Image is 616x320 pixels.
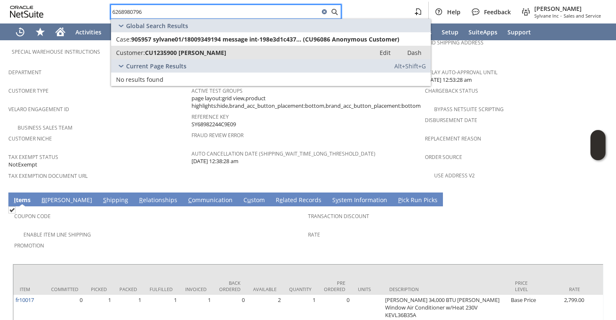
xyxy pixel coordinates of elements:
[101,196,130,205] a: Shipping
[329,7,339,17] svg: Search
[70,23,106,40] a: Activities
[447,8,461,16] span: Help
[18,124,72,131] a: Business Sales Team
[8,87,49,94] a: Customer Type
[308,231,320,238] a: Rate
[192,113,229,120] a: Reference Key
[10,23,30,40] a: Recent Records
[91,286,107,292] div: Picked
[106,23,149,40] a: Warehouse
[15,27,25,37] svg: Recent Records
[116,35,131,43] span: Case:
[546,286,580,292] div: Rate
[593,194,603,204] a: Unrolled view on
[188,196,192,204] span: C
[150,286,173,292] div: Fulfilled
[417,39,484,46] a: Invalid Shipping Address
[103,196,106,204] span: S
[515,280,534,292] div: Price Level
[119,286,137,292] div: Packed
[126,62,186,70] span: Current Page Results
[12,196,33,205] a: Items
[8,106,69,113] a: Velaro Engagement ID
[434,106,504,113] a: Bypass NetSuite Scripting
[398,196,401,204] span: P
[50,23,70,40] a: Home
[463,23,502,40] a: SuiteApps
[564,13,601,19] span: Sales and Service
[400,47,429,57] a: Dash:
[336,196,339,204] span: y
[484,8,511,16] span: Feedback
[145,49,226,57] span: CU1235900 [PERSON_NAME]
[116,49,145,57] span: Customer:
[590,146,606,161] span: Oracle Guided Learning Widget. To move around, please hold and drag
[219,280,241,292] div: Back Ordered
[116,75,163,83] span: No results found
[280,196,283,204] span: e
[274,196,324,205] a: Related Records
[396,196,440,205] a: Pick Run Picks
[358,286,377,292] div: Units
[41,196,45,204] span: B
[16,296,34,304] a: fr10017
[137,196,179,205] a: Relationships
[14,196,16,204] span: I
[560,13,562,19] span: -
[139,196,143,204] span: R
[75,28,101,36] span: Activities
[14,242,44,249] a: Promotion
[192,150,375,157] a: Auto Cancellation Date (shipping_wait_time_long_threshold_date)
[289,286,311,292] div: Quantity
[111,32,431,46] a: Case:905957 sylvane01/18009349194 message int-198e3d1c437... (CU96086 Anonymous Customer)Edit:
[253,286,277,292] div: Available
[425,153,462,161] a: Order Source
[8,161,37,169] span: NotExempt
[389,286,502,292] div: Description
[30,23,50,40] div: Shortcuts
[425,117,477,124] a: Disbursement Date
[324,280,345,292] div: Pre Ordered
[23,231,91,238] a: Enable Item Line Shipping
[10,6,44,18] svg: logo
[192,120,236,128] span: SY68982244C9E09
[111,46,431,59] a: Customer:CU1235900 [PERSON_NAME]Edit: Dash:
[51,286,78,292] div: Committed
[39,196,94,205] a: B[PERSON_NAME]
[590,130,606,160] iframe: Click here to launch Oracle Guided Learning Help Panel
[434,172,475,179] a: Use Address V2
[55,27,65,37] svg: Home
[185,286,207,292] div: Invoiced
[370,47,400,57] a: Edit:
[394,62,426,70] span: Alt+Shift+G
[186,196,235,205] a: Communication
[442,28,458,36] span: Setup
[425,87,478,94] a: Chargeback Status
[8,172,88,180] a: Tax Exemption Document URL
[192,132,243,139] a: Fraud Review Error
[8,69,41,76] a: Department
[14,213,51,220] a: Coupon Code
[111,7,319,17] input: Search
[425,76,472,84] span: [DATE] 12:53:28 am
[131,35,399,43] span: 905957 sylvane01/18009349194 message int-198e3d1c437... (CU96086 Anonymous Customer)
[308,213,369,220] a: Transaction Discount
[534,5,601,13] span: [PERSON_NAME]
[35,27,45,37] svg: Shortcuts
[437,23,463,40] a: Setup
[502,23,536,40] a: Support
[12,48,100,55] a: Special Warehouse Instructions
[534,13,559,19] span: Sylvane Inc
[425,69,497,76] a: Delay Auto-Approval Until
[192,157,238,165] span: [DATE] 12:38:28 am
[247,196,251,204] span: u
[8,135,52,142] a: Customer Niche
[20,286,39,292] div: Item
[111,73,431,86] a: No results found
[241,196,267,205] a: Custom
[330,196,389,205] a: System Information
[192,94,421,110] span: page layout:grid view,product highlights:hide,brand_acc_button_placement:bottom,brand_acc_button_...
[8,206,16,213] img: Checked
[126,22,188,30] span: Global Search Results
[8,153,58,161] a: Tax Exempt Status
